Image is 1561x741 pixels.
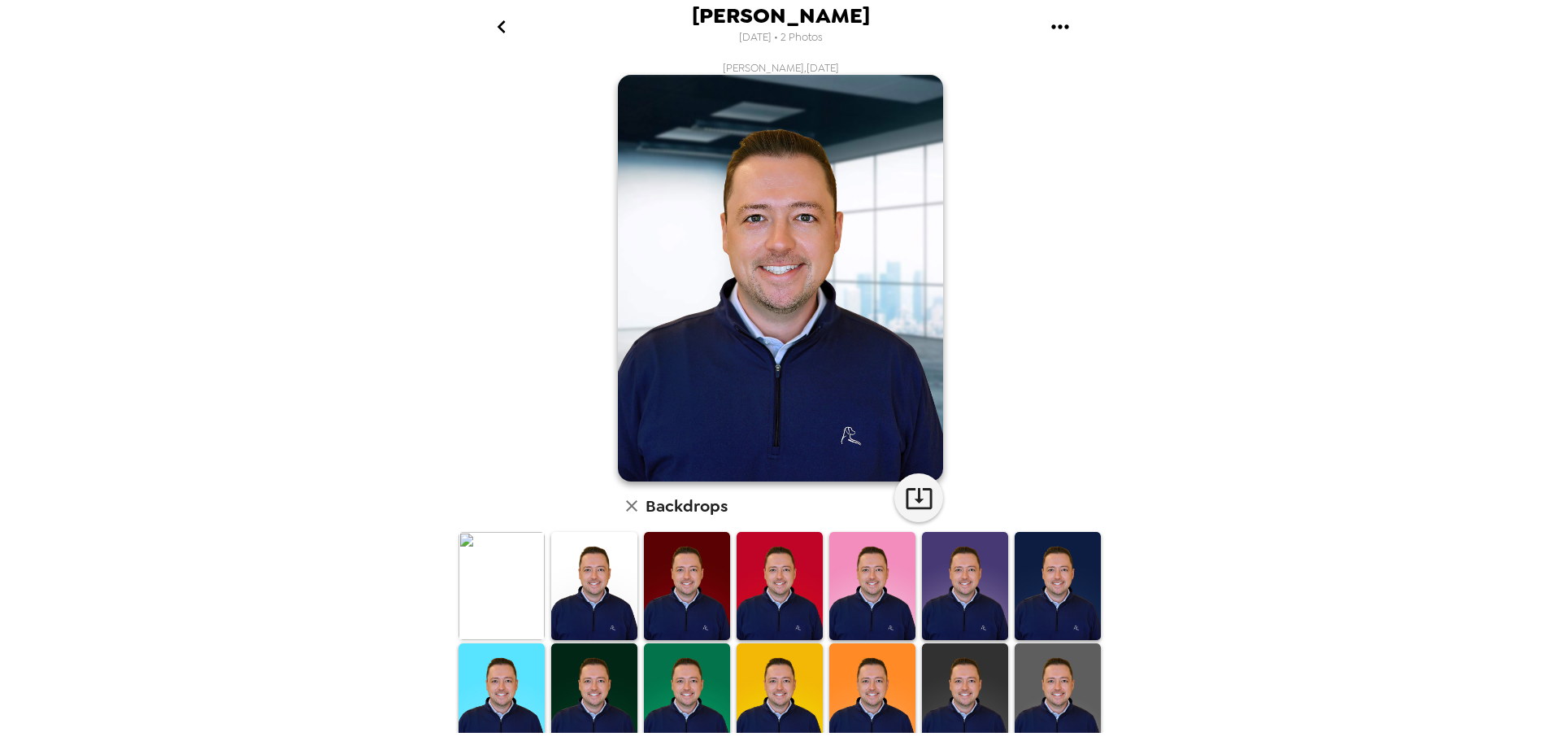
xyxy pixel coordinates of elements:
[692,5,870,27] span: [PERSON_NAME]
[459,532,545,640] img: Original
[739,27,823,49] span: [DATE] • 2 Photos
[646,493,728,519] h6: Backdrops
[723,61,839,75] span: [PERSON_NAME] , [DATE]
[618,75,943,482] img: user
